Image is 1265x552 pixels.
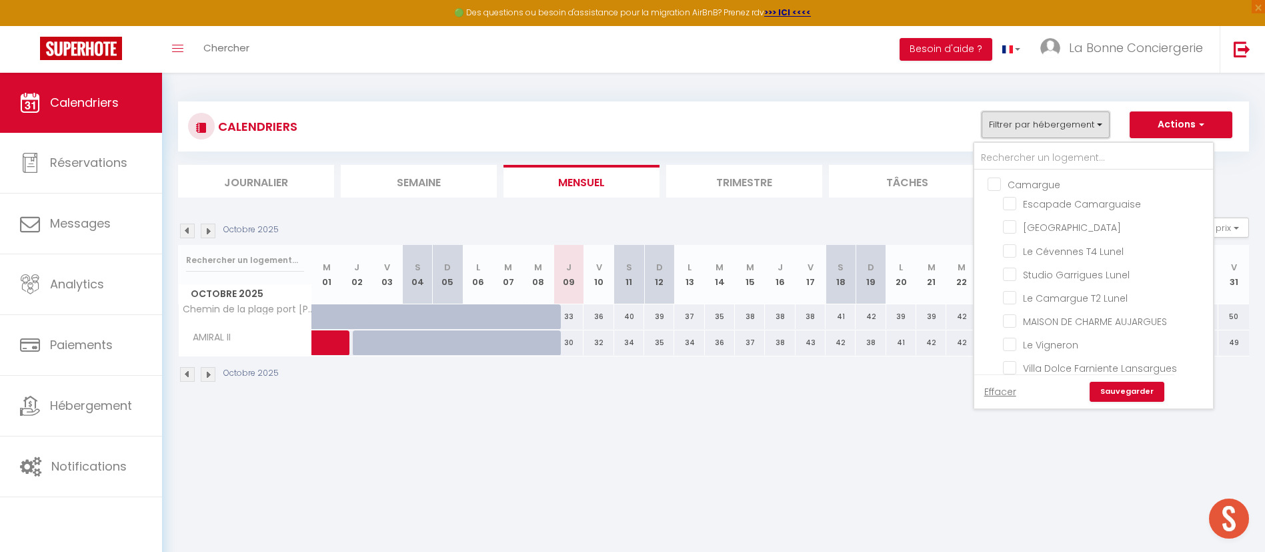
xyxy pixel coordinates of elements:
[583,245,613,304] th: 10
[402,245,432,304] th: 04
[796,245,826,304] th: 17
[181,304,314,314] span: Chemin de la plage port [PERSON_NAME]
[50,215,111,232] span: Messages
[826,330,856,355] div: 42
[504,261,512,274] abbr: M
[856,245,886,304] th: 19
[928,261,936,274] abbr: M
[1040,38,1060,58] img: ...
[583,304,613,329] div: 36
[415,261,421,274] abbr: S
[566,261,571,274] abbr: J
[973,142,1214,410] div: Filtrer par hébergement
[688,261,692,274] abbr: L
[312,245,342,304] th: 01
[796,304,826,329] div: 38
[1069,39,1203,56] span: La Bonne Conciergerie
[765,304,795,329] div: 38
[51,458,127,475] span: Notifications
[179,284,311,304] span: Octobre 2025
[583,330,613,355] div: 32
[644,330,674,355] div: 35
[765,330,795,355] div: 38
[974,146,1213,170] input: Rechercher un logement...
[764,7,811,18] a: >>> ICI <<<<
[1023,292,1128,305] span: Le Camargue T2 Lunel
[982,111,1110,138] button: Filtrer par hébergement
[50,397,132,414] span: Hébergement
[838,261,844,274] abbr: S
[40,37,122,60] img: Super Booking
[900,38,992,61] button: Besoin d'aide ?
[50,276,104,292] span: Analytics
[916,330,946,355] div: 42
[354,261,359,274] abbr: J
[644,304,674,329] div: 39
[1218,245,1249,304] th: 31
[856,304,886,329] div: 42
[1023,268,1130,282] span: Studio Garrigues Lunel
[1234,41,1250,57] img: logout
[886,245,916,304] th: 20
[644,245,674,304] th: 12
[705,304,735,329] div: 35
[716,261,724,274] abbr: M
[596,261,602,274] abbr: V
[886,304,916,329] div: 39
[215,111,297,142] h3: CALENDRIERS
[808,261,814,274] abbr: V
[984,384,1016,399] a: Effacer
[323,261,331,274] abbr: M
[1231,261,1237,274] abbr: V
[186,248,304,272] input: Rechercher un logement...
[656,261,663,274] abbr: D
[946,330,976,355] div: 42
[705,330,735,355] div: 36
[796,330,826,355] div: 43
[778,261,783,274] abbr: J
[178,165,334,198] li: Journalier
[765,245,795,304] th: 16
[666,165,822,198] li: Trimestre
[856,330,886,355] div: 38
[444,261,451,274] abbr: D
[372,245,402,304] th: 03
[476,261,480,274] abbr: L
[626,261,632,274] abbr: S
[958,261,966,274] abbr: M
[1030,26,1220,73] a: ... La Bonne Conciergerie
[50,94,119,111] span: Calendriers
[826,304,856,329] div: 41
[829,165,985,198] li: Tâches
[886,330,916,355] div: 41
[916,245,946,304] th: 21
[735,330,765,355] div: 37
[1023,245,1124,258] span: Le Cévennes T4 Lunel
[553,304,583,329] div: 33
[463,245,493,304] th: 06
[534,261,542,274] abbr: M
[946,304,976,329] div: 42
[916,304,946,329] div: 39
[735,304,765,329] div: 38
[868,261,874,274] abbr: D
[384,261,390,274] abbr: V
[493,245,523,304] th: 07
[1218,330,1249,355] div: 49
[746,261,754,274] abbr: M
[1130,111,1232,138] button: Actions
[1209,499,1249,539] div: Ouvrir le chat
[341,165,497,198] li: Semaine
[826,245,856,304] th: 18
[674,304,704,329] div: 37
[193,26,259,73] a: Chercher
[735,245,765,304] th: 15
[203,41,249,55] span: Chercher
[523,245,553,304] th: 08
[223,224,279,236] p: Octobre 2025
[614,245,644,304] th: 11
[705,245,735,304] th: 14
[50,336,113,353] span: Paiements
[674,245,704,304] th: 13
